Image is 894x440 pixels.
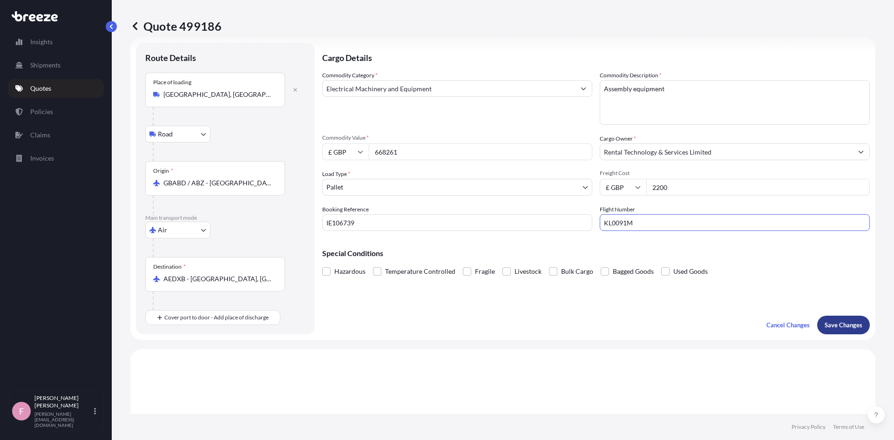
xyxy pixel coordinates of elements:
span: Pallet [326,183,343,192]
button: Select transport [145,126,210,142]
span: Freight Cost [600,169,870,177]
a: Claims [8,126,104,144]
p: Cancel Changes [766,320,810,330]
span: Bagged Goods [613,264,654,278]
a: Quotes [8,79,104,98]
a: Invoices [8,149,104,168]
label: Commodity Description [600,71,662,80]
label: Commodity Category [322,71,378,80]
button: Show suggestions [575,80,592,97]
p: Cargo Details [322,43,870,71]
p: Route Details [145,52,196,63]
div: Origin [153,167,173,175]
p: Special Conditions [322,250,870,257]
input: Select a commodity type [323,80,575,97]
p: Save Changes [825,320,862,330]
a: Shipments [8,56,104,74]
span: Air [158,225,167,235]
p: Claims [30,130,50,140]
p: Insights [30,37,53,47]
p: Shipments [30,61,61,70]
a: Terms of Use [833,423,864,431]
p: Quotes [30,84,51,93]
label: Cargo Owner [600,134,636,143]
button: Cover port to door - Add place of discharge [145,310,280,325]
span: Hazardous [334,264,366,278]
p: [PERSON_NAME][EMAIL_ADDRESS][DOMAIN_NAME] [34,411,92,428]
span: Fragile [475,264,495,278]
p: [PERSON_NAME] [PERSON_NAME] [34,394,92,409]
button: Select transport [145,222,210,238]
div: Destination [153,263,186,271]
span: Cover port to door - Add place of discharge [164,313,269,322]
input: Place of loading [163,90,273,99]
span: F [19,406,24,416]
button: Cancel Changes [759,316,817,334]
span: Used Goods [673,264,708,278]
p: Policies [30,107,53,116]
input: Full name [600,143,853,160]
input: Your internal reference [322,214,592,231]
span: Bulk Cargo [561,264,593,278]
a: Privacy Policy [792,423,826,431]
input: Origin [163,178,273,188]
span: Commodity Value [322,134,592,142]
div: Place of loading [153,79,191,86]
label: Booking Reference [322,205,369,214]
a: Policies [8,102,104,121]
span: Temperature Controlled [385,264,455,278]
span: Road [158,129,173,139]
label: Flight Number [600,205,635,214]
input: Enter name [600,214,870,231]
p: Invoices [30,154,54,163]
button: Pallet [322,179,592,196]
a: Insights [8,33,104,51]
span: Livestock [515,264,542,278]
p: Main transport mode [145,214,305,222]
textarea: Survey equipment [600,80,870,125]
input: Destination [163,274,273,284]
input: Type amount [369,143,592,160]
span: Load Type [322,169,350,179]
button: Show suggestions [853,143,869,160]
input: Enter amount [646,179,870,196]
p: Quote 499186 [130,19,222,34]
button: Save Changes [817,316,870,334]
